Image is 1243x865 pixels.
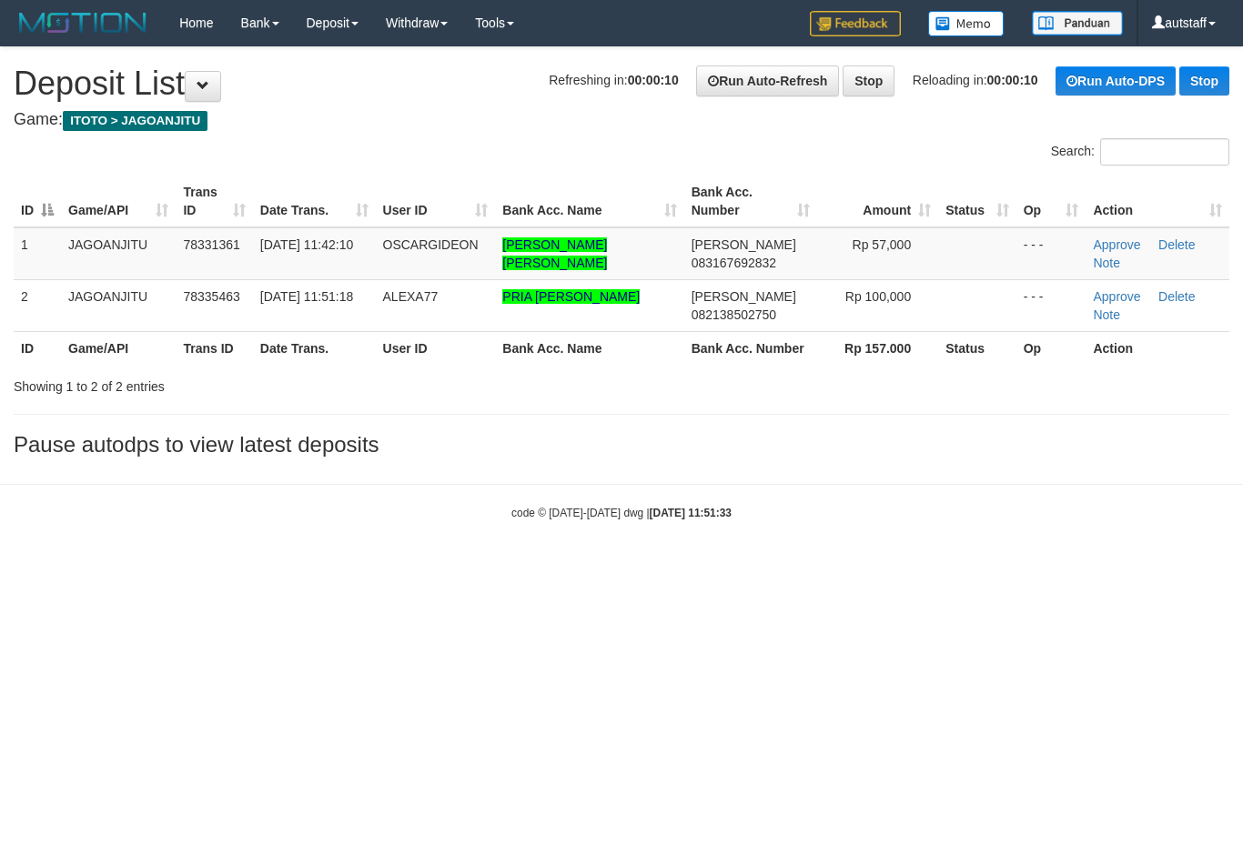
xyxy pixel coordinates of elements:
span: Copy 082138502750 to clipboard [692,307,776,322]
span: 78335463 [183,289,239,304]
strong: [DATE] 11:51:33 [650,507,732,519]
th: Date Trans. [253,331,376,365]
a: Delete [1158,237,1195,252]
img: Button%20Memo.svg [928,11,1005,36]
input: Search: [1100,138,1229,166]
th: Action: activate to sort column ascending [1086,176,1229,227]
th: Trans ID [176,331,252,365]
th: Trans ID: activate to sort column ascending [176,176,252,227]
span: Copy 083167692832 to clipboard [692,256,776,270]
span: [PERSON_NAME] [692,289,796,304]
th: Game/API [61,331,176,365]
th: Game/API: activate to sort column ascending [61,176,176,227]
th: Rp 157.000 [817,331,938,365]
a: Stop [1179,66,1229,96]
small: code © [DATE]-[DATE] dwg | [511,507,732,519]
a: Run Auto-Refresh [696,65,839,96]
a: Note [1093,256,1120,270]
span: Rp 100,000 [845,289,911,304]
th: Bank Acc. Name: activate to sort column ascending [495,176,683,227]
label: Search: [1051,138,1229,166]
span: [DATE] 11:42:10 [260,237,353,252]
img: panduan.png [1032,11,1123,35]
a: PRIA [PERSON_NAME] [502,289,640,304]
a: Note [1093,307,1120,322]
th: ID [14,331,61,365]
th: Bank Acc. Name [495,331,683,365]
th: Bank Acc. Number: activate to sort column ascending [684,176,817,227]
td: 1 [14,227,61,280]
div: Showing 1 to 2 of 2 entries [14,370,504,396]
a: Stop [843,65,894,96]
span: 78331361 [183,237,239,252]
h4: Game: [14,111,1229,129]
td: - - - [1016,227,1086,280]
td: JAGOANJITU [61,279,176,331]
span: Refreshing in: [549,73,678,87]
span: ITOTO > JAGOANJITU [63,111,207,131]
td: - - - [1016,279,1086,331]
span: Reloading in: [913,73,1038,87]
th: User ID [376,331,496,365]
th: User ID: activate to sort column ascending [376,176,496,227]
a: Approve [1093,237,1140,252]
td: JAGOANJITU [61,227,176,280]
span: OSCARGIDEON [383,237,479,252]
th: Date Trans.: activate to sort column ascending [253,176,376,227]
th: ID: activate to sort column descending [14,176,61,227]
th: Op: activate to sort column ascending [1016,176,1086,227]
th: Action [1086,331,1229,365]
span: [DATE] 11:51:18 [260,289,353,304]
img: Feedback.jpg [810,11,901,36]
h3: Pause autodps to view latest deposits [14,433,1229,457]
th: Amount: activate to sort column ascending [817,176,938,227]
span: [PERSON_NAME] [692,237,796,252]
a: Approve [1093,289,1140,304]
a: Run Auto-DPS [1056,66,1176,96]
span: Rp 57,000 [853,237,912,252]
span: ALEXA77 [383,289,439,304]
td: 2 [14,279,61,331]
strong: 00:00:10 [987,73,1038,87]
th: Bank Acc. Number [684,331,817,365]
img: MOTION_logo.png [14,9,152,36]
strong: 00:00:10 [628,73,679,87]
a: Delete [1158,289,1195,304]
th: Status [938,331,1016,365]
h1: Deposit List [14,65,1229,102]
a: [PERSON_NAME] [PERSON_NAME] [502,237,607,270]
th: Status: activate to sort column ascending [938,176,1016,227]
th: Op [1016,331,1086,365]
